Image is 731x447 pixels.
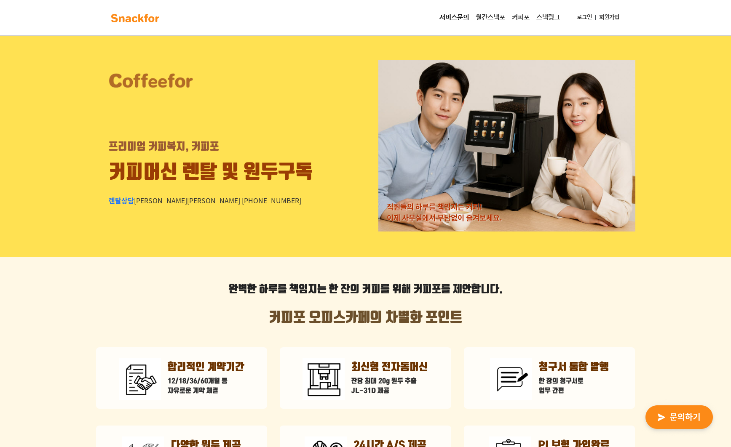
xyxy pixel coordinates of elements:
img: 커피포 로고 [109,72,193,88]
img: background-main-color.svg [109,11,162,25]
p: 합리적인 계약기간 [168,360,244,375]
a: 월간스낵포 [472,9,509,26]
a: 스낵링크 [533,9,563,26]
div: 프리미엄 커피복지, 커피포 [109,139,219,154]
img: 전자동머신 [303,358,345,400]
h2: 커피포 오피스카페의 차별화 포인트 [96,310,635,326]
p: 한 장의 청구서로 업무 간편 [539,377,609,396]
p: 를 위해 커피포를 제안합니다. [96,282,635,297]
a: 로그인 [573,10,595,25]
img: 계약기간 [119,358,161,400]
p: 청구서 통합 발행 [539,360,609,375]
div: 직원들의 하루를 책임지는 커피! 이제 사무실에서 부담없이 즐겨보세요. [387,201,502,223]
img: 통합청구 [490,358,532,400]
a: 커피포 [509,9,533,26]
p: 12/18/36/60개월 등 자유로운 계약 체결 [168,377,244,396]
a: 서비스문의 [436,9,472,26]
div: [PERSON_NAME][PERSON_NAME] [PHONE_NUMBER] [109,195,301,205]
span: 렌탈상담 [109,195,134,205]
p: 잔당 최대 20g 원두 추출 JL-31D 제공 [351,377,428,396]
p: 최신형 전자동머신 [351,360,428,375]
img: 렌탈 모델 사진 [378,60,635,231]
a: 회원가입 [596,10,623,25]
strong: 완벽한 하루를 책임지는 한 잔의 커피 [229,283,380,296]
div: 커피머신 렌탈 및 원두구독 [109,159,313,187]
